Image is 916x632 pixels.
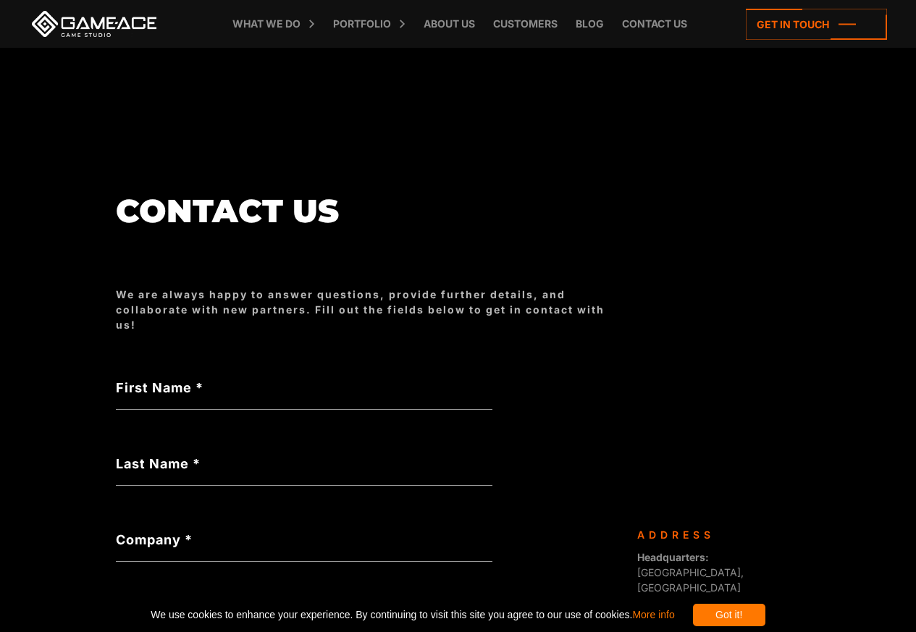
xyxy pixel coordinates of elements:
h1: Contact us [116,193,623,229]
a: More info [632,609,674,620]
a: Get in touch [746,9,887,40]
label: First Name * [116,378,492,397]
div: Address [637,527,789,542]
div: We are always happy to answer questions, provide further details, and collaborate with new partne... [116,287,623,333]
div: Got it! [693,604,765,626]
label: Last Name * [116,454,492,473]
label: Company * [116,530,492,549]
span: We use cookies to enhance your experience. By continuing to visit this site you agree to our use ... [151,604,674,626]
strong: Headquarters: [637,551,709,563]
span: [GEOGRAPHIC_DATA], [GEOGRAPHIC_DATA] [637,551,744,594]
